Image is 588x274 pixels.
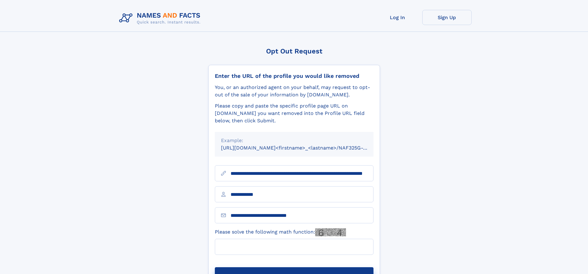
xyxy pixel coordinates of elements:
div: Opt Out Request [208,47,380,55]
div: Please copy and paste the specific profile page URL on [DOMAIN_NAME] you want removed into the Pr... [215,102,373,124]
div: You, or an authorized agent on your behalf, may request to opt-out of the sale of your informatio... [215,84,373,99]
label: Please solve the following math function: [215,228,346,236]
a: Log In [373,10,422,25]
a: Sign Up [422,10,472,25]
small: [URL][DOMAIN_NAME]<firstname>_<lastname>/NAF325G-xxxxxxxx [221,145,385,151]
div: Enter the URL of the profile you would like removed [215,73,373,79]
img: Logo Names and Facts [117,10,206,27]
div: Example: [221,137,367,144]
